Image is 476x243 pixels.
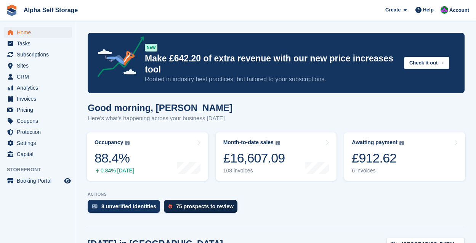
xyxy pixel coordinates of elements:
div: 0.84% [DATE] [95,167,134,174]
p: ACTIONS [88,192,465,197]
span: Sites [17,60,63,71]
a: Preview store [63,176,72,185]
span: Create [385,6,401,14]
a: Awaiting payment £912.62 6 invoices [344,132,465,181]
span: Protection [17,127,63,137]
span: Pricing [17,105,63,115]
span: Analytics [17,82,63,93]
div: £912.62 [352,150,404,166]
a: Alpha Self Storage [21,4,81,16]
p: Here's what's happening across your business [DATE] [88,114,232,123]
span: Tasks [17,38,63,49]
a: menu [4,175,72,186]
button: Check it out → [404,57,449,69]
a: menu [4,138,72,148]
div: 75 prospects to review [176,203,234,209]
a: menu [4,127,72,137]
a: menu [4,105,72,115]
div: 8 unverified identities [101,203,156,209]
a: menu [4,38,72,49]
p: Make £642.20 of extra revenue with our new price increases tool [145,53,398,75]
div: Occupancy [95,139,123,146]
span: Home [17,27,63,38]
a: Occupancy 88.4% 0.84% [DATE] [87,132,208,181]
img: James Bambury [441,6,448,14]
a: menu [4,149,72,159]
img: verify_identity-adf6edd0f0f0b5bbfe63781bf79b02c33cf7c696d77639b501bdc392416b5a36.svg [92,204,98,209]
span: Help [423,6,434,14]
span: CRM [17,71,63,82]
a: menu [4,27,72,38]
a: 8 unverified identities [88,200,164,217]
a: menu [4,93,72,104]
span: Invoices [17,93,63,104]
a: menu [4,82,72,93]
img: icon-info-grey-7440780725fd019a000dd9b08b2336e03edf1995a4989e88bcd33f0948082b44.svg [125,141,130,145]
div: Awaiting payment [352,139,397,146]
img: price-adjustments-announcement-icon-8257ccfd72463d97f412b2fc003d46551f7dbcb40ab6d574587a9cd5c0d94... [91,36,144,80]
img: icon-info-grey-7440780725fd019a000dd9b08b2336e03edf1995a4989e88bcd33f0948082b44.svg [276,141,280,145]
span: Coupons [17,116,63,126]
img: stora-icon-8386f47178a22dfd0bd8f6a31ec36ba5ce8667c1dd55bd0f319d3a0aa187defe.svg [6,5,18,16]
a: Month-to-date sales £16,607.09 108 invoices [216,132,337,181]
a: menu [4,49,72,60]
a: menu [4,71,72,82]
a: menu [4,60,72,71]
span: Subscriptions [17,49,63,60]
span: Account [449,6,469,14]
span: Booking Portal [17,175,63,186]
div: Month-to-date sales [223,139,274,146]
div: 108 invoices [223,167,285,174]
h1: Good morning, [PERSON_NAME] [88,103,232,113]
a: menu [4,116,72,126]
span: Storefront [7,166,76,174]
div: 88.4% [95,150,134,166]
img: icon-info-grey-7440780725fd019a000dd9b08b2336e03edf1995a4989e88bcd33f0948082b44.svg [399,141,404,145]
a: 75 prospects to review [164,200,241,217]
span: Settings [17,138,63,148]
span: Capital [17,149,63,159]
div: 6 invoices [352,167,404,174]
div: NEW [145,44,157,51]
p: Rooted in industry best practices, but tailored to your subscriptions. [145,75,398,84]
img: prospect-51fa495bee0391a8d652442698ab0144808aea92771e9ea1ae160a38d050c398.svg [168,204,172,209]
div: £16,607.09 [223,150,285,166]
